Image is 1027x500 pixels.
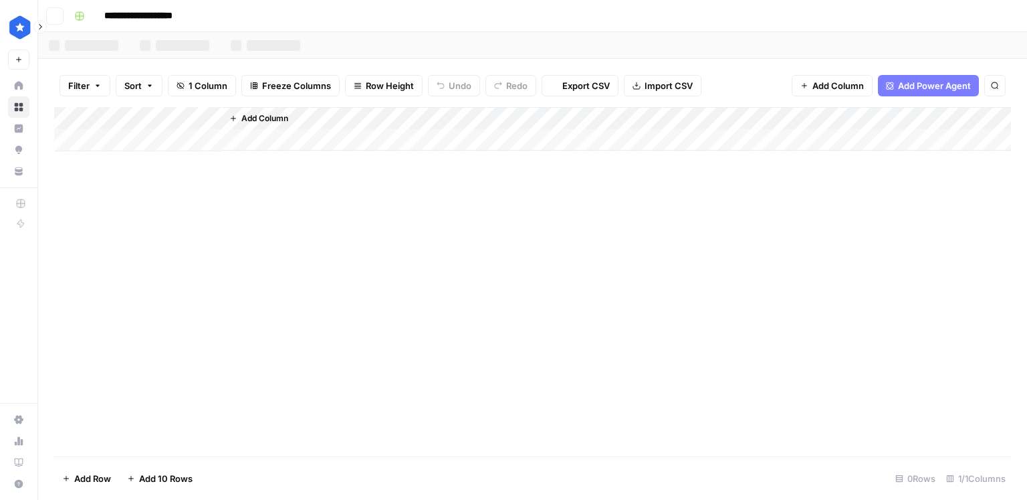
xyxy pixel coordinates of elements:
a: Browse [8,96,29,118]
span: Add Column [812,79,864,92]
a: Insights [8,118,29,139]
button: Filter [60,75,110,96]
span: Add Row [74,472,111,485]
a: Learning Hub [8,452,29,473]
button: Add Column [792,75,873,96]
span: Add Power Agent [898,79,971,92]
span: Undo [449,79,471,92]
button: Add Column [224,110,294,127]
span: Sort [124,79,142,92]
span: 1 Column [189,79,227,92]
img: ConsumerAffairs Logo [8,15,32,39]
span: Freeze Columns [262,79,331,92]
a: Settings [8,409,29,430]
button: Help + Support [8,473,29,495]
span: Filter [68,79,90,92]
button: 1 Column [168,75,236,96]
button: Export CSV [542,75,618,96]
a: Your Data [8,161,29,182]
span: Add 10 Rows [139,472,193,485]
div: 1/1 Columns [941,468,1011,489]
button: Import CSV [624,75,701,96]
button: Redo [485,75,536,96]
a: Home [8,75,29,96]
span: Import CSV [645,79,693,92]
a: Opportunities [8,139,29,161]
span: Export CSV [562,79,610,92]
button: Add 10 Rows [119,468,201,489]
span: Row Height [366,79,414,92]
button: Sort [116,75,162,96]
button: Add Row [54,468,119,489]
button: Row Height [345,75,423,96]
button: Workspace: ConsumerAffairs [8,11,29,44]
span: Add Column [241,112,288,124]
button: Freeze Columns [241,75,340,96]
a: Usage [8,430,29,452]
div: 0 Rows [890,468,941,489]
span: Redo [506,79,528,92]
button: Add Power Agent [878,75,979,96]
button: Undo [428,75,480,96]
